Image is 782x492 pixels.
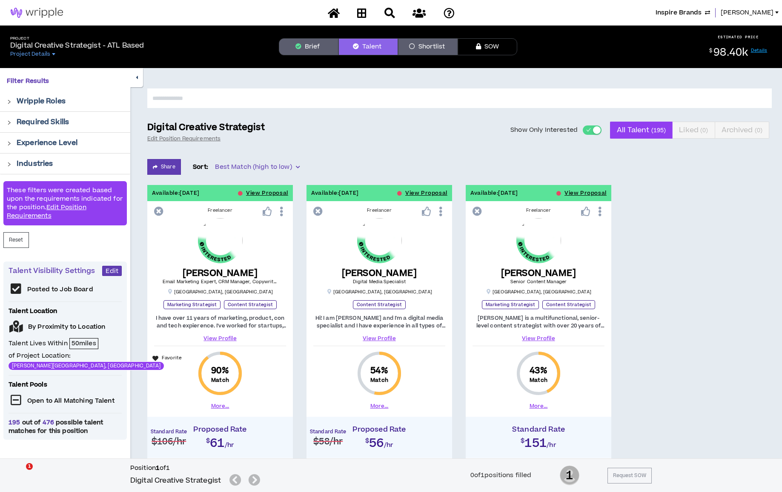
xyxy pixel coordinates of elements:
[3,181,127,225] div: These filters were created based upon the requirements indicated for the position.
[10,40,144,51] p: Digital Creative Strategist - ATL Based
[10,36,144,41] h5: Project
[279,38,338,55] button: Brief
[152,189,200,197] p: Available: [DATE]
[370,365,388,377] span: 54 %
[130,475,221,486] h5: Digital Creative Strategist
[718,34,759,40] p: ESTIMATED PRICE
[679,120,708,140] span: Liked
[313,335,445,342] a: View Profile
[102,266,122,276] button: Edit
[40,418,56,427] span: 476
[501,268,576,279] h5: [PERSON_NAME]
[9,463,29,483] iframe: Intercom live chat
[152,434,289,449] h2: $61
[163,279,332,285] span: Email Marketing Expert, CRM Manager, Copywriter and Content Strategist
[7,100,11,104] span: right
[26,463,33,470] span: 1
[7,77,123,86] p: Filter Results
[162,355,182,362] p: Favorite
[311,189,359,197] p: Available: [DATE]
[215,161,299,173] span: Best Match (high to low)
[353,279,406,285] span: Digital Media Specialist
[313,314,445,330] p: Hi! I am [PERSON_NAME] and I'm a digital media specialist and I have experience in all types of a...
[482,300,539,309] p: Marketing Strategist
[458,38,517,55] button: SOW
[106,267,118,275] span: Edit
[147,159,181,175] button: Share
[370,402,389,410] button: More...
[700,126,708,134] small: ( 0 )
[398,38,458,55] button: Shortlist
[473,314,604,330] p: [PERSON_NAME] is a multifunctional, senior-level content strategist with over 20 years of experie...
[311,434,448,449] h2: $56
[656,8,710,17] button: Inspire Brands
[370,377,388,384] small: Match
[470,471,532,480] div: 0 of 1 positions filled
[713,45,748,60] span: 98.40k
[130,464,264,472] h6: Position of 1
[10,51,50,57] span: Project Details
[338,38,398,55] button: Talent
[17,96,66,106] p: Wripple Roles
[530,402,548,410] button: More...
[27,285,93,294] p: Posted to Job Board
[342,268,417,279] h5: [PERSON_NAME]
[311,425,448,434] h4: Proposed Rate
[147,135,221,142] a: Edit Position Requirements
[473,335,604,342] a: View Profile
[405,185,447,201] button: View Proposal
[154,207,286,214] div: Freelancer
[755,126,762,134] small: ( 0 )
[583,125,602,135] button: Show Only Interested
[7,141,11,146] span: right
[211,377,229,384] small: Match
[211,402,229,410] button: More...
[163,300,221,309] p: Marketing Strategist
[225,441,235,450] span: /hr
[564,185,607,201] button: View Proposal
[17,159,53,169] p: Industries
[152,435,186,448] span: $106 /hr
[656,8,702,17] span: Inspire Brands
[721,8,773,17] span: [PERSON_NAME]
[198,218,243,263] img: fzQXKkOU1Ov4FhNi7EJHFSMJlutqzc7IBuKry5Ln.png
[152,425,289,434] h4: Proposed Rate
[151,429,187,435] h4: Standard Rate
[722,120,763,140] span: Archived
[384,441,394,450] span: /hr
[313,207,445,214] div: Freelancer
[167,289,273,295] p: [GEOGRAPHIC_DATA] , [GEOGRAPHIC_DATA]
[17,138,77,148] p: Experience Level
[156,464,160,472] b: 1
[470,425,607,434] h4: Standard Rate
[473,207,604,214] div: Freelancer
[3,232,29,248] button: Reset
[147,122,265,134] p: Digital Creative Strategist
[163,268,278,279] h5: [PERSON_NAME]
[607,468,652,483] button: Request SOW
[7,120,11,125] span: right
[470,434,607,449] h2: $151
[353,300,406,309] p: Content Strategist
[547,441,556,450] span: /hr
[246,185,288,201] button: View Proposal
[530,377,547,384] small: Match
[470,189,518,197] p: Available: [DATE]
[7,203,86,220] a: Edit Position Requirements
[17,117,69,127] p: Required Skills
[651,126,666,134] small: ( 195 )
[211,365,229,377] span: 90 %
[709,47,712,54] sup: $
[542,300,595,309] p: Content Strategist
[516,218,561,263] img: AZiTesnhumPhwY3VBP2r2CwCjPL8e3qiHECn2z0L.png
[9,266,102,276] p: Talent Visibility Settings
[486,289,591,295] p: [GEOGRAPHIC_DATA] , [GEOGRAPHIC_DATA]
[224,300,277,309] p: Content Strategist
[154,335,286,342] a: View Profile
[510,279,567,285] span: Senior Content Manager
[530,365,547,377] span: 43 %
[193,162,209,172] p: Sort:
[617,120,666,140] span: All Talent
[9,418,122,435] span: out of possible talent matches for this position
[7,162,11,167] span: right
